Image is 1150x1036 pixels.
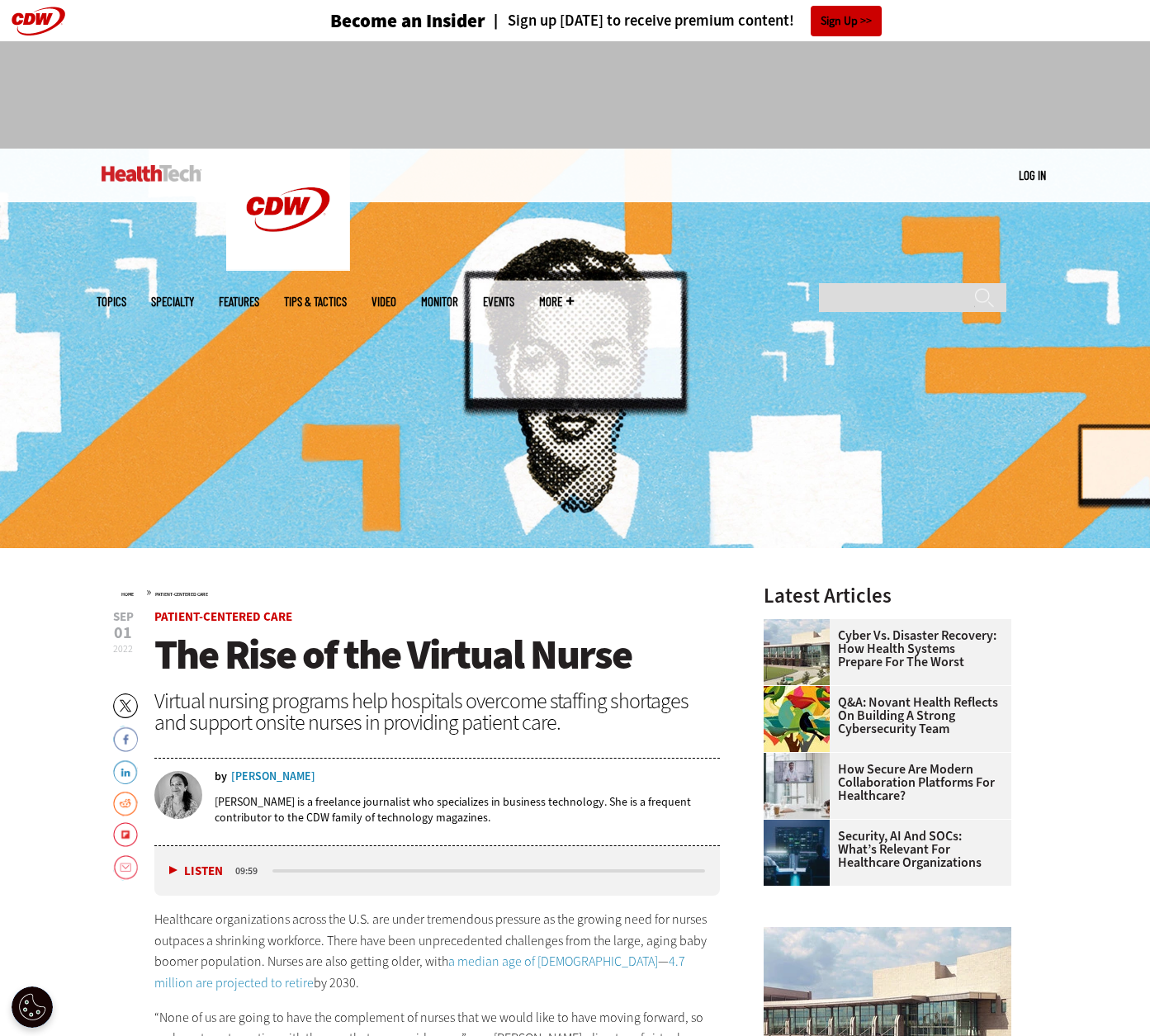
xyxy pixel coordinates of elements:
[764,696,1001,736] a: Q&A: Novant Health Reflects on Building a Strong Cybersecurity Team
[154,608,292,625] a: Patient-Centered Care
[154,953,685,991] a: 4.7 million are projected to retire
[268,12,485,31] a: Become an Insider
[764,753,830,819] img: care team speaks with physician over conference call
[275,58,876,132] iframe: advertisement
[154,690,721,733] div: Virtual nursing programs help hospitals overcome staffing shortages and support onsite nurses in ...
[113,611,134,623] span: Sep
[1019,168,1046,182] a: Log in
[215,771,227,783] span: by
[372,296,396,308] a: Video
[97,296,126,308] span: Topics
[764,820,830,886] img: security team in high-tech computer room
[764,820,838,833] a: security team in high-tech computer room
[154,846,721,896] div: media player
[764,629,1001,669] a: Cyber vs. Disaster Recovery: How Health Systems Prepare for the Worst
[485,13,794,29] a: Sign up [DATE] to receive premium content!
[102,165,201,182] img: Home
[121,585,721,598] div: »
[219,296,259,308] a: Features
[448,953,658,970] a: a median age of [DEMOGRAPHIC_DATA]
[811,6,882,36] a: Sign Up
[764,830,1001,869] a: Security, AI and SOCs: What’s Relevant for Healthcare Organizations
[1019,167,1046,184] div: User menu
[154,771,202,819] img: Melissa Delaney
[764,763,1001,802] a: How Secure Are Modern Collaboration Platforms for Healthcare?
[330,12,485,31] h3: Become an Insider
[169,865,223,878] button: Listen
[215,794,721,825] p: [PERSON_NAME] is a freelance journalist who specializes in business technology. She is a frequent...
[764,686,830,752] img: abstract illustration of a tree
[12,986,53,1028] button: Open Preferences
[226,258,350,275] a: CDW
[155,591,208,598] a: Patient-Centered Care
[764,619,838,632] a: University of Vermont Medical Center’s main campus
[231,771,315,783] a: [PERSON_NAME]
[421,296,458,308] a: MonITor
[233,863,270,878] div: duration
[764,686,838,699] a: abstract illustration of a tree
[764,619,830,685] img: University of Vermont Medical Center’s main campus
[226,149,350,271] img: Home
[121,591,134,598] a: Home
[154,909,721,993] p: Healthcare organizations across the U.S. are under tremendous pressure as the growing need for nu...
[12,986,53,1028] div: Cookie Settings
[113,625,134,641] span: 01
[483,296,514,308] a: Events
[113,642,133,655] span: 2022
[284,296,347,308] a: Tips & Tactics
[539,296,574,308] span: More
[151,296,194,308] span: Specialty
[764,585,1011,606] h3: Latest Articles
[154,627,632,682] span: The Rise of the Virtual Nurse
[764,753,838,766] a: care team speaks with physician over conference call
